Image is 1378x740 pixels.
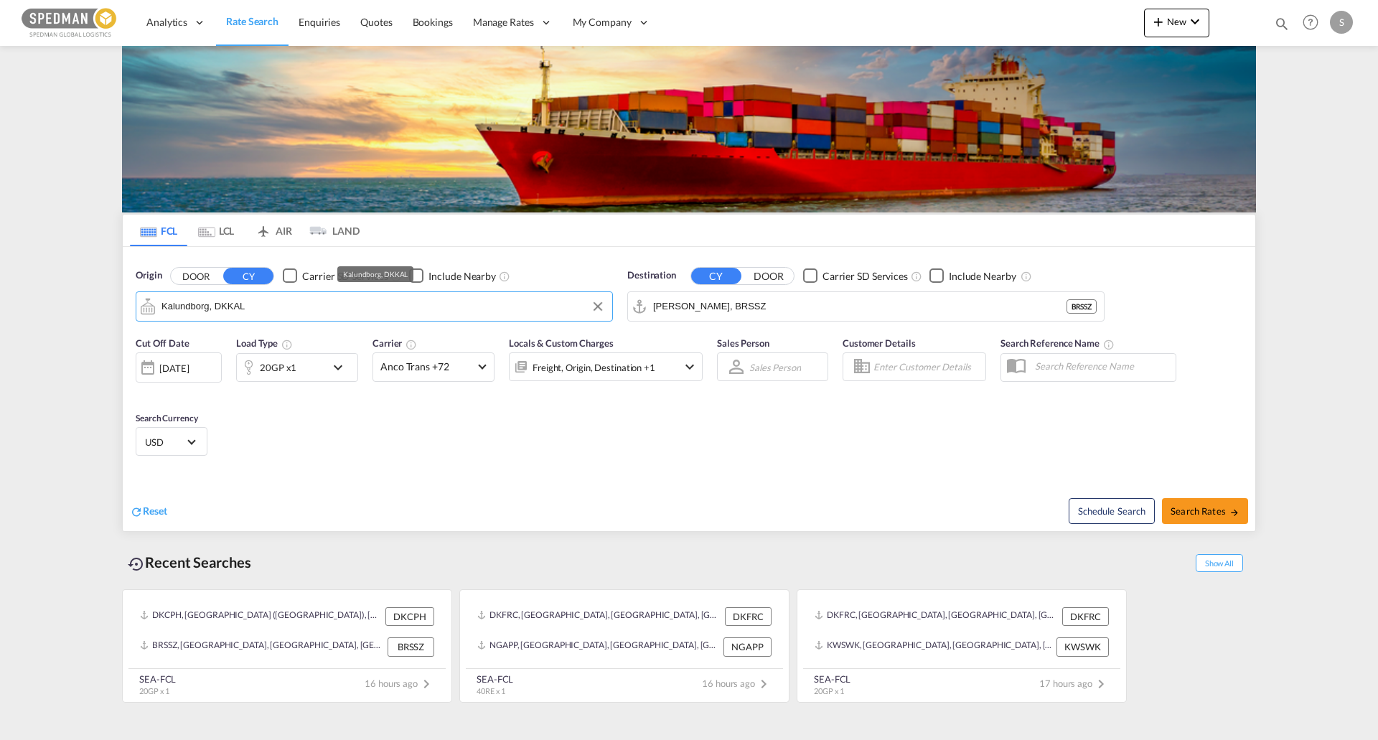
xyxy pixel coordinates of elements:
[1092,675,1110,693] md-icon: icon-chevron-right
[130,215,360,246] md-pagination-wrapper: Use the left and right arrow keys to navigate between tabs
[1000,337,1115,349] span: Search Reference Name
[815,607,1059,626] div: DKFRC, Fredericia, Denmark, Northern Europe, Europe
[130,505,143,518] md-icon: icon-refresh
[822,269,908,284] div: Carrier SD Services
[814,686,844,695] span: 20GP x 1
[122,46,1256,212] img: LCL+%26+FCL+BACKGROUND.png
[1103,339,1115,350] md-icon: Your search will be saved by the below given name
[1298,10,1330,36] div: Help
[122,589,452,703] recent-search-card: DKCPH, [GEOGRAPHIC_DATA] ([GEOGRAPHIC_DATA]), [GEOGRAPHIC_DATA], [GEOGRAPHIC_DATA], [GEOGRAPHIC_D...
[1067,299,1097,314] div: BRSSZ
[477,637,720,656] div: NGAPP, Apapa, Nigeria, Western Africa, Africa
[161,296,605,317] input: Search by Port
[22,6,118,39] img: c12ca350ff1b11efb6b291369744d907.png
[136,292,612,321] md-input-container: Kalundborg, DKKAL
[187,215,245,246] md-tab-item: LCL
[139,686,169,695] span: 20GP x 1
[281,339,293,350] md-icon: icon-information-outline
[725,607,772,626] div: DKFRC
[587,296,609,317] button: Clear Input
[226,15,278,27] span: Rate Search
[143,505,167,517] span: Reset
[1274,16,1290,32] md-icon: icon-magnify
[372,337,417,349] span: Carrier
[255,223,272,233] md-icon: icon-airplane
[236,353,358,382] div: 20GP x1icon-chevron-down
[136,352,222,383] div: [DATE]
[360,16,392,28] span: Quotes
[385,607,434,626] div: DKCPH
[1069,498,1155,524] button: Note: By default Schedule search will only considerorigin ports, destination ports and cut off da...
[1162,498,1248,524] button: Search Ratesicon-arrow-right
[1274,16,1290,37] div: icon-magnify
[653,296,1067,317] input: Search by Port
[1039,678,1110,689] span: 17 hours ago
[1150,13,1167,30] md-icon: icon-plus 400-fg
[873,356,981,378] input: Enter Customer Details
[140,607,382,626] div: DKCPH, Copenhagen (Kobenhavn), Denmark, Northern Europe, Europe
[343,266,408,282] div: Kalundborg, DKKAL
[533,357,655,378] div: Freight Origin Destination Factory Stuffing
[1056,637,1109,656] div: KWSWK
[473,15,534,29] span: Manage Rates
[1196,554,1243,572] span: Show All
[223,268,273,284] button: CY
[477,607,721,626] div: DKFRC, Fredericia, Denmark, Northern Europe, Europe
[388,637,434,656] div: BRSSZ
[136,337,189,349] span: Cut Off Date
[145,436,185,449] span: USD
[627,268,676,283] span: Destination
[702,678,772,689] span: 16 hours ago
[477,686,505,695] span: 40RE x 1
[911,271,922,282] md-icon: Unchecked: Search for CY (Container Yard) services for all selected carriers.Checked : Search for...
[128,556,145,573] md-icon: icon-backup-restore
[428,269,496,284] div: Include Nearby
[1062,607,1109,626] div: DKFRC
[136,268,161,283] span: Origin
[140,637,384,656] div: BRSSZ, Santos, Brazil, South America, Americas
[459,589,789,703] recent-search-card: DKFRC, [GEOGRAPHIC_DATA], [GEOGRAPHIC_DATA], [GEOGRAPHIC_DATA], [GEOGRAPHIC_DATA] DKFRCNGAPP, [GE...
[1330,11,1353,34] div: S
[236,337,293,349] span: Load Type
[1144,9,1209,37] button: icon-plus 400-fgNewicon-chevron-down
[723,637,772,656] div: NGAPP
[130,504,167,520] div: icon-refreshReset
[797,589,1127,703] recent-search-card: DKFRC, [GEOGRAPHIC_DATA], [GEOGRAPHIC_DATA], [GEOGRAPHIC_DATA], [GEOGRAPHIC_DATA] DKFRCKWSWK, [GE...
[123,247,1255,531] div: Origin DOOR CY Checkbox No InkUnchecked: Search for CY (Container Yard) services for all selected...
[1171,505,1239,517] span: Search Rates
[1229,507,1239,517] md-icon: icon-arrow-right
[136,381,146,401] md-datepicker: Select
[144,431,200,452] md-select: Select Currency: $ USDUnited States Dollar
[260,357,296,378] div: 20GP x1
[380,360,474,374] span: Anco Trans +72
[171,268,221,284] button: DOOR
[418,675,435,693] md-icon: icon-chevron-right
[406,339,417,350] md-icon: The selected Trucker/Carrierwill be displayed in the rate results If the rates are from another f...
[509,337,614,349] span: Locals & Custom Charges
[1021,271,1032,282] md-icon: Unchecked: Ignores neighbouring ports when fetching rates.Checked : Includes neighbouring ports w...
[245,215,302,246] md-tab-item: AIR
[499,271,510,282] md-icon: Unchecked: Ignores neighbouring ports when fetching rates.Checked : Includes neighbouring ports w...
[815,637,1053,656] div: KWSWK, Shuwaikh, Kuwait, Middle East, Middle East
[365,678,435,689] span: 16 hours ago
[744,268,794,284] button: DOOR
[302,269,388,284] div: Carrier SD Services
[477,673,513,685] div: SEA-FCL
[130,215,187,246] md-tab-item: FCL
[329,359,354,376] md-icon: icon-chevron-down
[717,337,769,349] span: Sales Person
[843,337,915,349] span: Customer Details
[1028,355,1176,377] input: Search Reference Name
[413,16,453,28] span: Bookings
[1298,10,1323,34] span: Help
[122,546,257,579] div: Recent Searches
[509,352,703,381] div: Freight Origin Destination Factory Stuffingicon-chevron-down
[573,15,632,29] span: My Company
[1186,13,1204,30] md-icon: icon-chevron-down
[814,673,850,685] div: SEA-FCL
[691,268,741,284] button: CY
[136,413,198,423] span: Search Currency
[755,675,772,693] md-icon: icon-chevron-right
[409,268,496,284] md-checkbox: Checkbox No Ink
